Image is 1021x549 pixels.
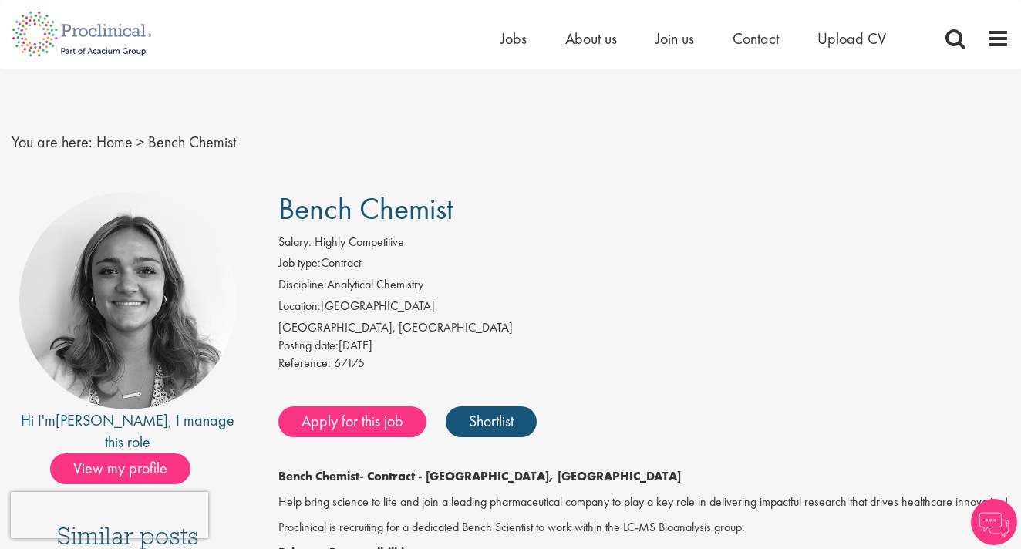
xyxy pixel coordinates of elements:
a: Contact [733,29,779,49]
strong: - Contract - [GEOGRAPHIC_DATA], [GEOGRAPHIC_DATA] [359,468,681,484]
label: Salary: [278,234,312,251]
div: [GEOGRAPHIC_DATA], [GEOGRAPHIC_DATA] [278,319,1009,337]
span: > [136,132,144,152]
a: Jobs [500,29,527,49]
label: Job type: [278,254,321,272]
li: [GEOGRAPHIC_DATA] [278,298,1009,319]
span: 67175 [334,355,365,371]
label: Reference: [278,355,331,372]
a: About us [565,29,617,49]
a: Apply for this job [278,406,426,437]
span: Bench Chemist [278,189,453,228]
label: Discipline: [278,276,327,294]
a: breadcrumb link [96,132,133,152]
a: Shortlist [446,406,537,437]
span: Bench Chemist [148,132,236,152]
li: Contract [278,254,1009,276]
img: imeage of recruiter Jackie Cerchio [19,192,237,409]
span: View my profile [50,453,190,484]
strong: Bench Chemist [278,468,359,484]
a: [PERSON_NAME] [56,410,168,430]
p: Proclinical is recruiting for a dedicated Bench Scientist to work within the LC-MS Bioanalysis gr... [278,519,1009,537]
label: Location: [278,298,321,315]
div: Hi I'm , I manage this role [12,409,244,453]
a: Join us [655,29,694,49]
p: Help bring science to life and join a leading pharmaceutical company to play a key role in delive... [278,493,1009,511]
li: Analytical Chemistry [278,276,1009,298]
a: View my profile [50,456,206,477]
span: You are here: [12,132,93,152]
img: Chatbot [971,499,1017,545]
span: Posting date: [278,337,339,353]
div: [DATE] [278,337,1009,355]
iframe: reCAPTCHA [11,492,208,538]
a: Upload CV [817,29,886,49]
span: Highly Competitive [315,234,404,250]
